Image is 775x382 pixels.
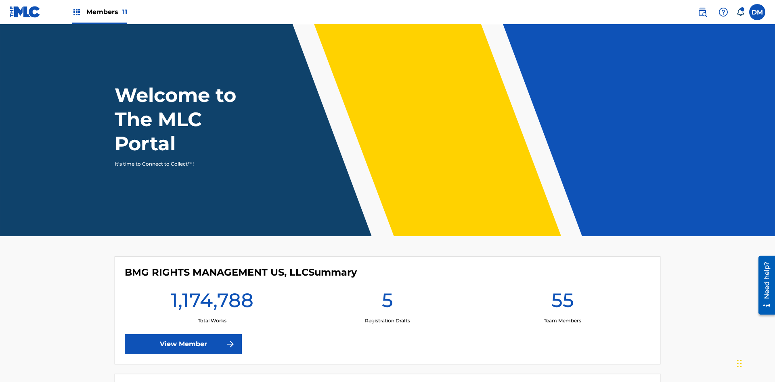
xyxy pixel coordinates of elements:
span: Members [86,7,127,17]
iframe: Chat Widget [735,343,775,382]
iframe: Resource Center [752,253,775,319]
a: Public Search [694,4,710,20]
img: MLC Logo [10,6,41,18]
div: User Menu [749,4,765,20]
img: help [718,7,728,17]
div: Notifications [736,8,744,16]
img: Top Rightsholders [72,7,82,17]
h1: 5 [382,288,393,317]
h1: 55 [551,288,574,317]
div: Drag [737,351,742,376]
p: Team Members [544,317,581,324]
p: It's time to Connect to Collect™! [115,160,255,168]
h4: BMG RIGHTS MANAGEMENT US, LLC [125,266,357,278]
h1: 1,174,788 [171,288,253,317]
p: Total Works [198,317,226,324]
p: Registration Drafts [365,317,410,324]
img: f7272a7cc735f4ea7f67.svg [226,339,235,349]
span: 11 [122,8,127,16]
img: search [697,7,707,17]
h1: Welcome to The MLC Portal [115,83,266,156]
a: View Member [125,334,242,354]
div: Help [715,4,731,20]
